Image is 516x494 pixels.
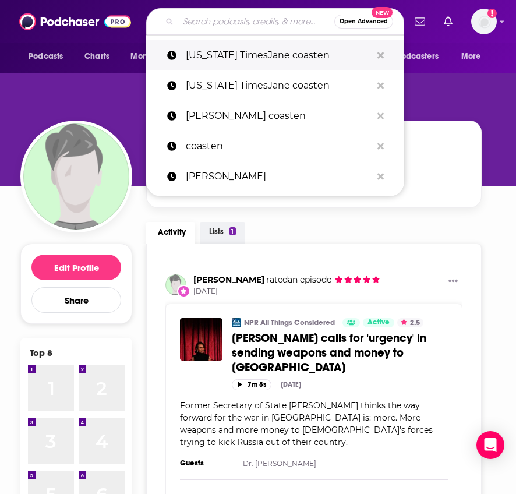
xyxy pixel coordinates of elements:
button: open menu [375,45,455,68]
button: open menu [20,45,78,68]
button: 2.5 [397,318,424,327]
span: rated [266,274,288,285]
button: Edit Profile [31,255,121,280]
img: User Profile [471,9,497,34]
p: New York TimesJane coasten [186,40,372,70]
a: [US_STATE] TimesJane coasten [146,40,404,70]
img: Lori Becker [165,274,186,295]
p: coasten [186,131,372,161]
h3: Guests [180,458,232,468]
span: For Podcasters [383,48,439,65]
button: open menu [122,45,187,68]
a: NPR All Things Considered [244,318,335,327]
a: Show notifications dropdown [410,12,430,31]
span: Open Advanced [340,19,388,24]
button: open menu [453,45,496,68]
span: [PERSON_NAME] calls for 'urgency' in sending weapons and money to [GEOGRAPHIC_DATA] [232,331,426,375]
span: Lori's Rating: 5 out of 5 [334,276,380,284]
button: Open AdvancedNew [334,15,393,29]
span: New [372,7,393,18]
span: Podcasts [29,48,63,65]
img: Lori Becker [23,123,129,230]
div: 1 [229,227,235,235]
span: More [461,48,481,65]
svg: Add a profile image [487,9,497,18]
div: Open Intercom Messenger [476,431,504,459]
a: Charts [77,45,116,68]
div: [DATE] [281,380,301,389]
span: Logged in as LoriBecker [471,9,497,34]
p: Jane coasten [186,101,372,131]
span: an episode [264,274,331,285]
div: Search podcasts, credits, & more... [146,8,404,35]
span: [DATE] [193,287,380,297]
p: New York TimesJane coasten [186,70,372,101]
div: New Rating [177,285,190,298]
span: Former Secretary of State [PERSON_NAME] thinks the way forward for the war in [GEOGRAPHIC_DATA] i... [180,400,433,447]
img: Condoleezza Rice calls for 'urgency' in sending weapons and money to Ukraine [180,318,222,361]
button: Show profile menu [471,9,497,34]
span: Active [367,317,390,329]
img: NPR All Things Considered [232,318,241,327]
a: [US_STATE] TimesJane coasten [146,70,404,101]
span: Charts [84,48,109,65]
a: Activity [146,222,195,244]
a: [PERSON_NAME] [146,161,404,192]
button: Share [31,287,121,313]
a: [PERSON_NAME] coasten [146,101,404,131]
input: Search podcasts, credits, & more... [178,12,334,31]
a: Lists1 [200,222,245,244]
a: Dr. [PERSON_NAME] [243,459,316,468]
a: Show notifications dropdown [439,12,457,31]
button: 7m 8s [232,379,271,390]
a: Active [363,318,394,327]
button: Show More Button [444,274,462,289]
a: Lori Becker [193,274,264,285]
img: Podchaser - Follow, Share and Rate Podcasts [19,10,131,33]
a: coasten [146,131,404,161]
div: Top 8 [30,347,52,358]
span: Monitoring [130,48,172,65]
a: [PERSON_NAME] calls for 'urgency' in sending weapons and money to [GEOGRAPHIC_DATA] [232,331,448,375]
p: joan coasten [186,161,372,192]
